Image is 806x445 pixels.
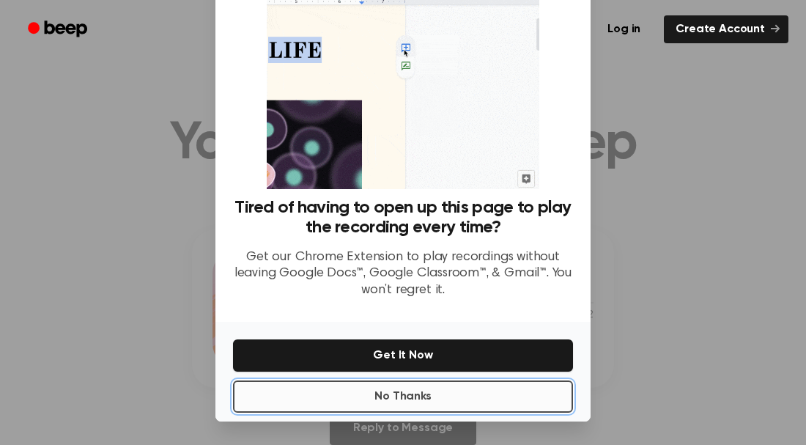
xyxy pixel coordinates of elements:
h3: Tired of having to open up this page to play the recording every time? [233,198,573,238]
button: No Thanks [233,380,573,413]
a: Log in [593,12,655,46]
a: Create Account [664,15,788,43]
a: Beep [18,15,100,44]
p: Get our Chrome Extension to play recordings without leaving Google Docs™, Google Classroom™, & Gm... [233,249,573,299]
button: Get It Now [233,339,573,372]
